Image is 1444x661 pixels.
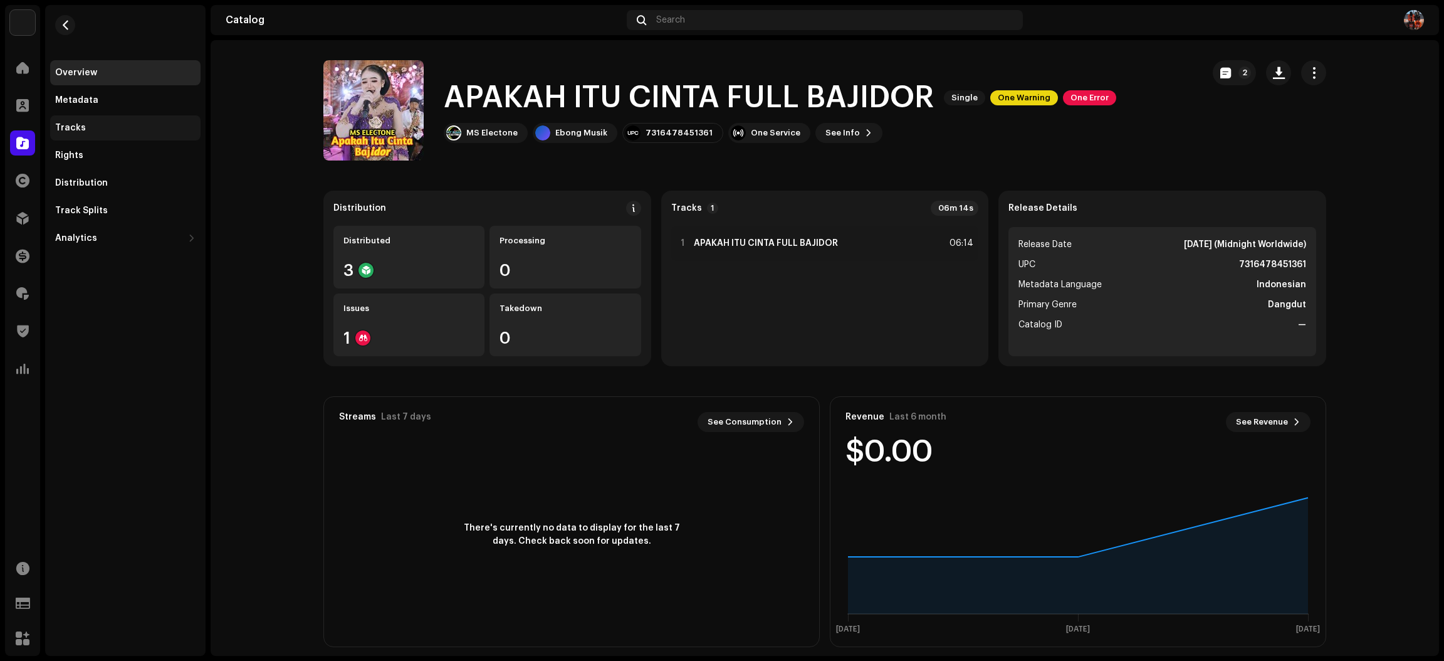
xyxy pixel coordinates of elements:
re-m-nav-item: Track Splits [50,198,201,223]
span: Single [944,90,985,105]
re-m-nav-item: Tracks [50,115,201,140]
span: Catalog ID [1018,317,1062,332]
span: Search [656,15,685,25]
button: See Consumption [698,412,804,432]
strong: 7316478451361 [1239,257,1306,272]
re-m-nav-item: Overview [50,60,201,85]
div: Processing [500,236,630,246]
div: Distribution [333,203,386,213]
img: e0da1e75-51bb-48e8-b89a-af9921f343bd [1404,10,1424,30]
img: 64f15ab7-a28a-4bb5-a164-82594ec98160 [10,10,35,35]
span: See Revenue [1236,410,1288,435]
div: 7316478451361 [646,128,713,138]
div: MS Electone [466,128,518,138]
strong: Tracks [671,203,702,213]
span: See Consumption [708,410,782,435]
text: [DATE] [1066,625,1090,633]
text: [DATE] [1296,625,1320,633]
span: One Warning [990,90,1058,105]
div: Takedown [500,304,630,314]
div: Revenue [845,412,884,422]
strong: Dangdut [1268,297,1306,312]
div: Tracks [55,123,86,133]
div: Analytics [55,233,97,243]
re-m-nav-item: Rights [50,143,201,168]
span: One Error [1063,90,1116,105]
strong: Indonesian [1257,277,1306,292]
span: There's currently no data to display for the last 7 days. Check back soon for updates. [459,522,684,548]
div: Distributed [343,236,474,246]
button: 2 [1213,60,1256,85]
button: See Info [815,123,882,143]
div: Last 7 days [381,412,431,422]
re-m-nav-item: Distribution [50,171,201,196]
strong: APAKAH ITU CINTA FULL BAJIDOR [694,238,838,248]
div: One Service [751,128,800,138]
div: Metadata [55,95,98,105]
span: See Info [825,120,860,145]
div: Streams [339,412,376,422]
span: Metadata Language [1018,277,1102,292]
div: Catalog [226,15,622,25]
div: 06:14 [946,236,973,251]
img: d282fcfb-59e3-4fff-9ed5-472cfe09f598 [446,125,461,140]
p-badge: 2 [1238,66,1251,79]
button: See Revenue [1226,412,1311,432]
span: Release Date [1018,237,1072,252]
div: Last 6 month [889,412,946,422]
re-m-nav-item: Metadata [50,88,201,113]
h1: APAKAH ITU CINTA FULL BAJIDOR [444,78,934,118]
span: Primary Genre [1018,297,1077,312]
text: [DATE] [836,625,860,633]
div: Issues [343,304,474,314]
div: Distribution [55,178,108,188]
div: Ebong Musik [555,128,607,138]
strong: [DATE] (Midnight Worldwide) [1184,237,1306,252]
strong: Release Details [1008,203,1077,213]
re-m-nav-dropdown: Analytics [50,226,201,251]
div: Track Splits [55,206,108,216]
div: Rights [55,151,83,161]
p-badge: 1 [707,203,718,214]
span: UPC [1018,257,1035,272]
strong: — [1298,317,1306,332]
div: 06m 14s [931,201,978,216]
div: Overview [55,68,97,78]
